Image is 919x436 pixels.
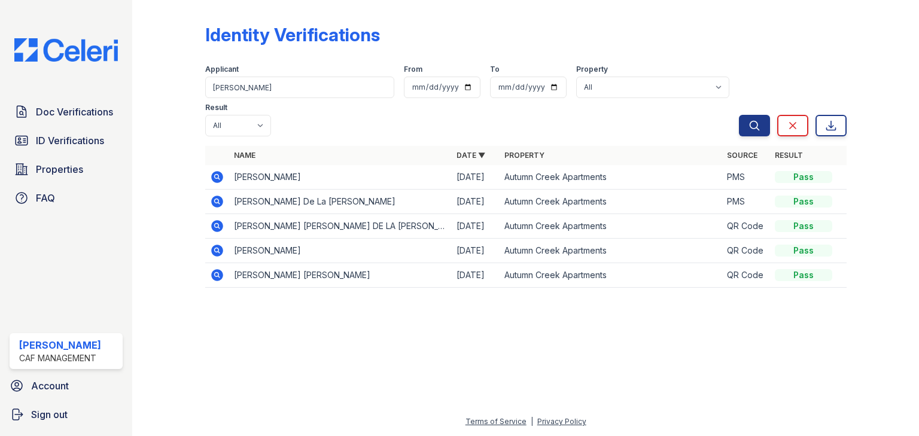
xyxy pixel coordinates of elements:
div: CAF Management [19,352,101,364]
td: QR Code [722,214,770,239]
div: Pass [775,220,832,232]
a: Privacy Policy [537,417,586,426]
a: Doc Verifications [10,100,123,124]
label: Result [205,103,227,112]
a: Source [727,151,757,160]
span: Account [31,379,69,393]
a: Properties [10,157,123,181]
a: FAQ [10,186,123,210]
img: CE_Logo_Blue-a8612792a0a2168367f1c8372b55b34899dd931a85d93a1a3d3e32e68fde9ad4.png [5,38,127,62]
label: To [490,65,500,74]
a: Name [234,151,255,160]
div: Pass [775,245,832,257]
label: Property [576,65,608,74]
td: Autumn Creek Apartments [500,165,722,190]
td: Autumn Creek Apartments [500,190,722,214]
td: [PERSON_NAME] [229,239,452,263]
td: PMS [722,190,770,214]
td: [PERSON_NAME] [PERSON_NAME] [229,263,452,288]
td: QR Code [722,263,770,288]
td: QR Code [722,239,770,263]
div: Pass [775,196,832,208]
a: Date ▼ [457,151,485,160]
td: Autumn Creek Apartments [500,214,722,239]
span: Sign out [31,407,68,422]
div: Pass [775,269,832,281]
td: Autumn Creek Apartments [500,263,722,288]
td: [DATE] [452,263,500,288]
td: [PERSON_NAME] De La [PERSON_NAME] [229,190,452,214]
td: [DATE] [452,165,500,190]
a: Account [5,374,127,398]
span: Properties [36,162,83,176]
td: [PERSON_NAME] [229,165,452,190]
td: [PERSON_NAME] [PERSON_NAME] DE LA [PERSON_NAME] [229,214,452,239]
div: Pass [775,171,832,183]
a: Sign out [5,403,127,426]
a: ID Verifications [10,129,123,153]
div: | [531,417,533,426]
a: Terms of Service [465,417,527,426]
td: [DATE] [452,239,500,263]
td: [DATE] [452,190,500,214]
label: Applicant [205,65,239,74]
span: FAQ [36,191,55,205]
div: [PERSON_NAME] [19,338,101,352]
a: Result [775,151,803,160]
td: [DATE] [452,214,500,239]
span: ID Verifications [36,133,104,148]
td: Autumn Creek Apartments [500,239,722,263]
label: From [404,65,422,74]
td: PMS [722,165,770,190]
div: Identity Verifications [205,24,380,45]
a: Property [504,151,544,160]
input: Search by name or phone number [205,77,394,98]
span: Doc Verifications [36,105,113,119]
